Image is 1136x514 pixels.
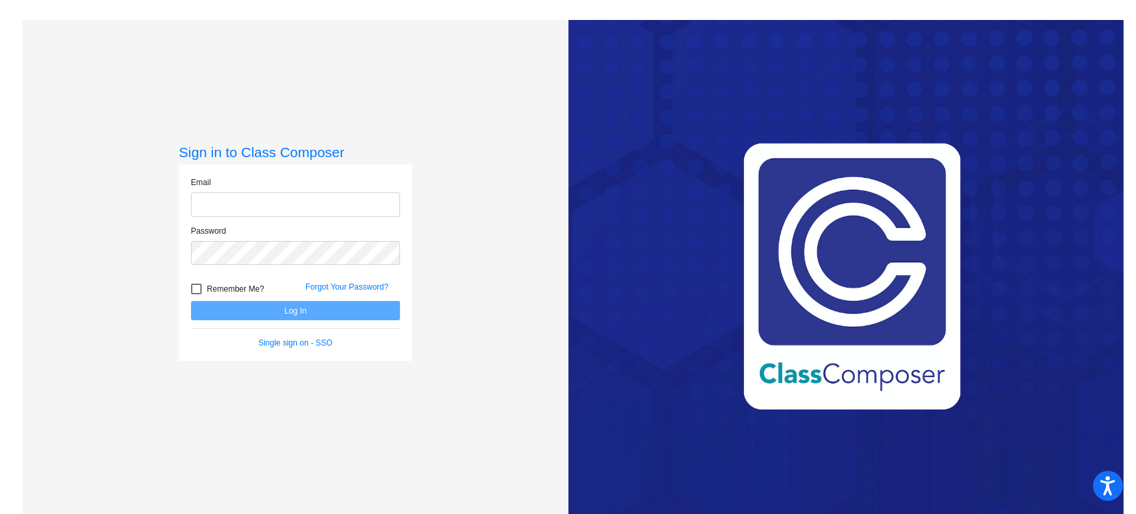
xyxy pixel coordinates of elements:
[191,225,226,237] label: Password
[305,282,389,292] a: Forgot Your Password?
[207,281,264,297] span: Remember Me?
[179,144,412,160] h3: Sign in to Class Composer
[191,176,211,188] label: Email
[191,301,400,320] button: Log In
[258,338,332,348] a: Single sign on - SSO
